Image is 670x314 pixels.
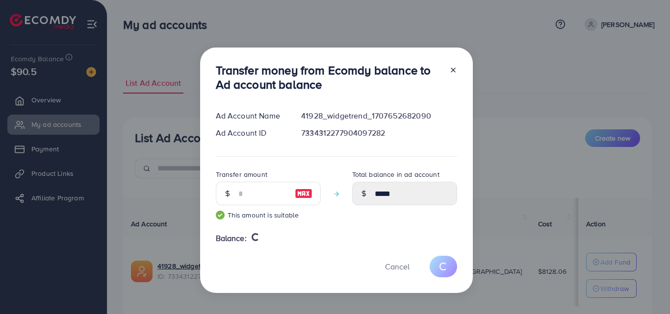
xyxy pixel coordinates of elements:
label: Total balance in ad account [352,169,439,179]
iframe: Chat [628,270,663,307]
div: 7334312277904097282 [293,127,464,139]
div: Ad Account ID [208,127,294,139]
img: image [295,188,312,199]
small: This amount is suitable [216,210,321,220]
span: Balance: [216,233,247,244]
h3: Transfer money from Ecomdy balance to Ad account balance [216,63,441,92]
div: Ad Account Name [208,110,294,121]
img: guide [216,211,225,219]
label: Transfer amount [216,169,267,179]
div: 41928_widgetrend_1707652682090 [293,110,464,121]
button: Cancel [373,256,422,277]
span: Cancel [385,261,410,272]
